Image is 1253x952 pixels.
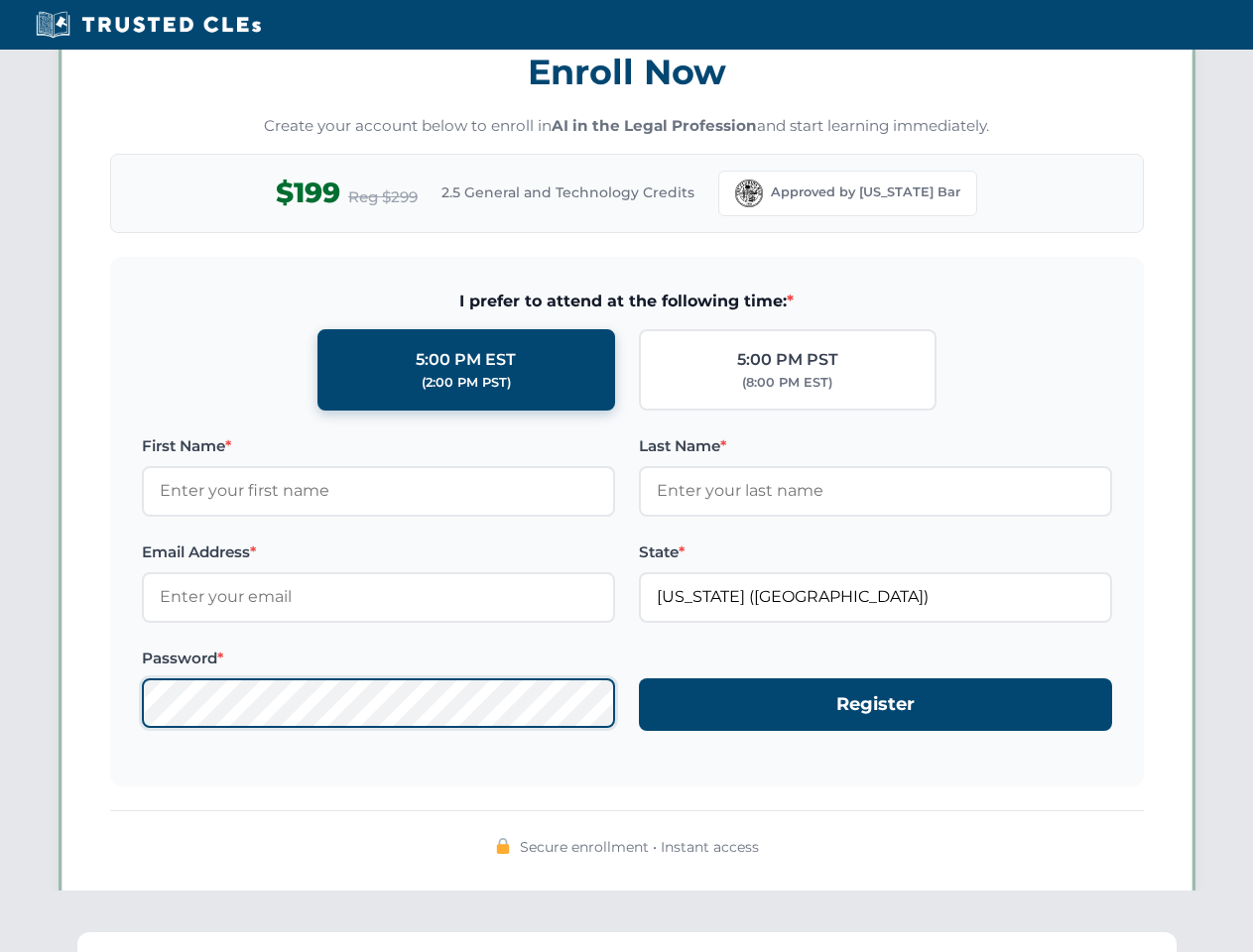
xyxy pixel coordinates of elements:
[771,182,960,202] span: Approved by [US_STATE] Bar
[348,185,418,209] span: Reg $299
[142,434,615,458] label: First Name
[552,116,757,135] strong: AI in the Legal Profession
[441,181,694,203] span: 2.5 General and Technology Credits
[735,179,763,207] img: Florida Bar
[639,434,1112,458] label: Last Name
[142,540,615,564] label: Email Address
[30,10,267,40] img: Trusted CLEs
[110,41,1144,103] h3: Enroll Now
[110,115,1144,138] p: Create your account below to enroll in and start learning immediately.
[142,572,615,622] input: Enter your email
[422,373,511,393] div: (2:00 PM PST)
[416,347,516,373] div: 5:00 PM EST
[276,171,340,215] span: $199
[639,466,1112,516] input: Enter your last name
[142,289,1112,314] span: I prefer to attend at the following time:
[639,572,1112,622] input: Florida (FL)
[639,678,1112,731] button: Register
[742,373,832,393] div: (8:00 PM EST)
[520,836,759,858] span: Secure enrollment • Instant access
[142,647,615,670] label: Password
[737,347,838,373] div: 5:00 PM PST
[495,838,511,854] img: 🔒
[142,466,615,516] input: Enter your first name
[639,540,1112,564] label: State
